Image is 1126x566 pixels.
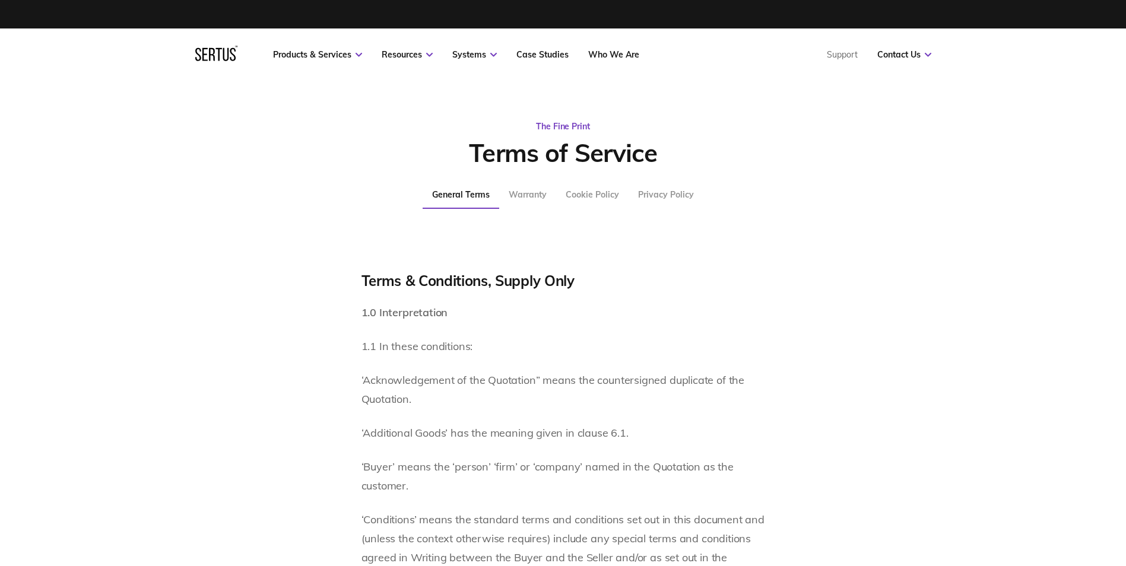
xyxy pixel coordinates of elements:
a: Resources [382,49,433,60]
a: Support [827,49,858,60]
div: Terms of Service [469,137,657,168]
p: ‘Additional Goods’ has the meaning given in clause 6.1. [361,424,765,443]
div: Warranty [509,189,547,200]
p: 1.1 In these conditions: [361,337,765,356]
b: 1.0 Interpretation [361,306,448,319]
a: Who We Are [588,49,639,60]
a: Contact Us [877,49,931,60]
div: General Terms [432,189,490,200]
a: Case Studies [516,49,569,60]
div: The Fine Print [536,121,589,133]
a: Products & Services [273,49,362,60]
p: ‘Acknowledgement of the Quotation” means the countersigned duplicate of the Quotation. [361,371,765,409]
div: Privacy Policy [638,189,694,200]
a: Systems [452,49,497,60]
div: Terms & Conditions, Supply Only [361,271,575,290]
p: ‘Buyer’ means the ‘person’ ‘firm’ or ‘company’ named in the Quotation as the customer. [361,457,765,495]
div: Cookie Policy [566,189,619,200]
